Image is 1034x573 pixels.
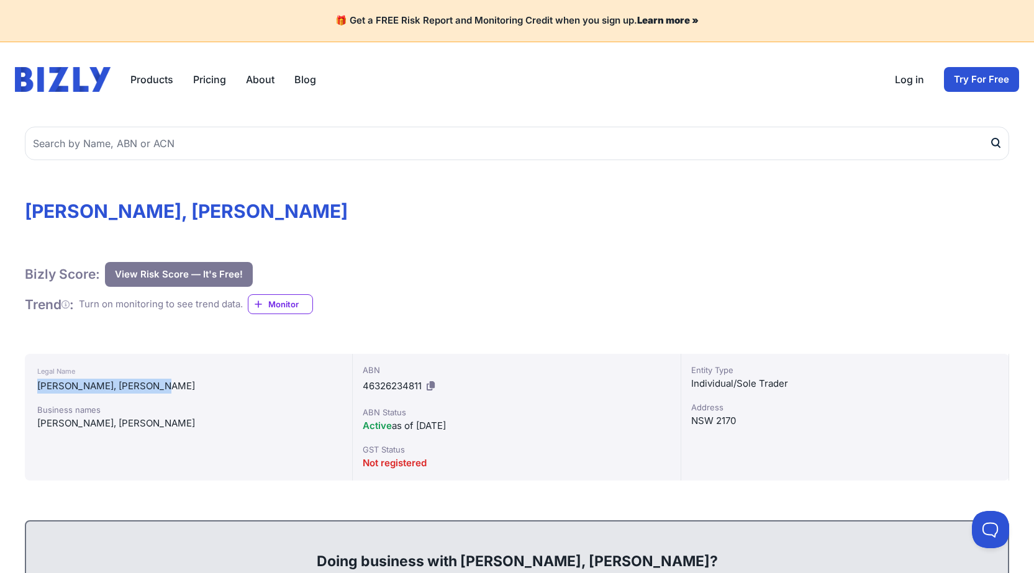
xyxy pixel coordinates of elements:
span: Not registered [363,457,427,469]
h4: 🎁 Get a FREE Risk Report and Monitoring Credit when you sign up. [15,15,1019,27]
button: View Risk Score — It's Free! [105,262,253,287]
div: Entity Type [691,364,999,376]
a: Pricing [193,72,226,87]
div: as of [DATE] [363,418,670,433]
span: Active [363,420,392,431]
div: Individual/Sole Trader [691,376,999,391]
div: [PERSON_NAME], [PERSON_NAME] [37,416,340,431]
div: [PERSON_NAME], [PERSON_NAME] [37,379,340,394]
a: Log in [895,72,924,87]
h1: Bizly Score: [25,266,100,282]
button: Products [130,72,173,87]
div: Address [691,401,999,413]
a: Learn more » [637,14,699,26]
div: Legal Name [37,364,340,379]
a: Monitor [248,294,313,314]
a: Try For Free [944,67,1019,92]
div: ABN [363,364,670,376]
input: Search by Name, ABN or ACN [25,127,1009,160]
div: GST Status [363,443,670,456]
div: Turn on monitoring to see trend data. [79,297,243,312]
a: Blog [294,72,316,87]
iframe: Toggle Customer Support [972,511,1009,548]
div: Doing business with [PERSON_NAME], [PERSON_NAME]? [39,531,995,571]
h1: [PERSON_NAME], [PERSON_NAME] [25,200,1009,222]
div: NSW 2170 [691,413,999,428]
a: About [246,72,274,87]
span: Monitor [268,298,312,310]
div: ABN Status [363,406,670,418]
span: 46326234811 [363,380,422,392]
h1: Trend : [25,296,74,313]
div: Business names [37,404,340,416]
